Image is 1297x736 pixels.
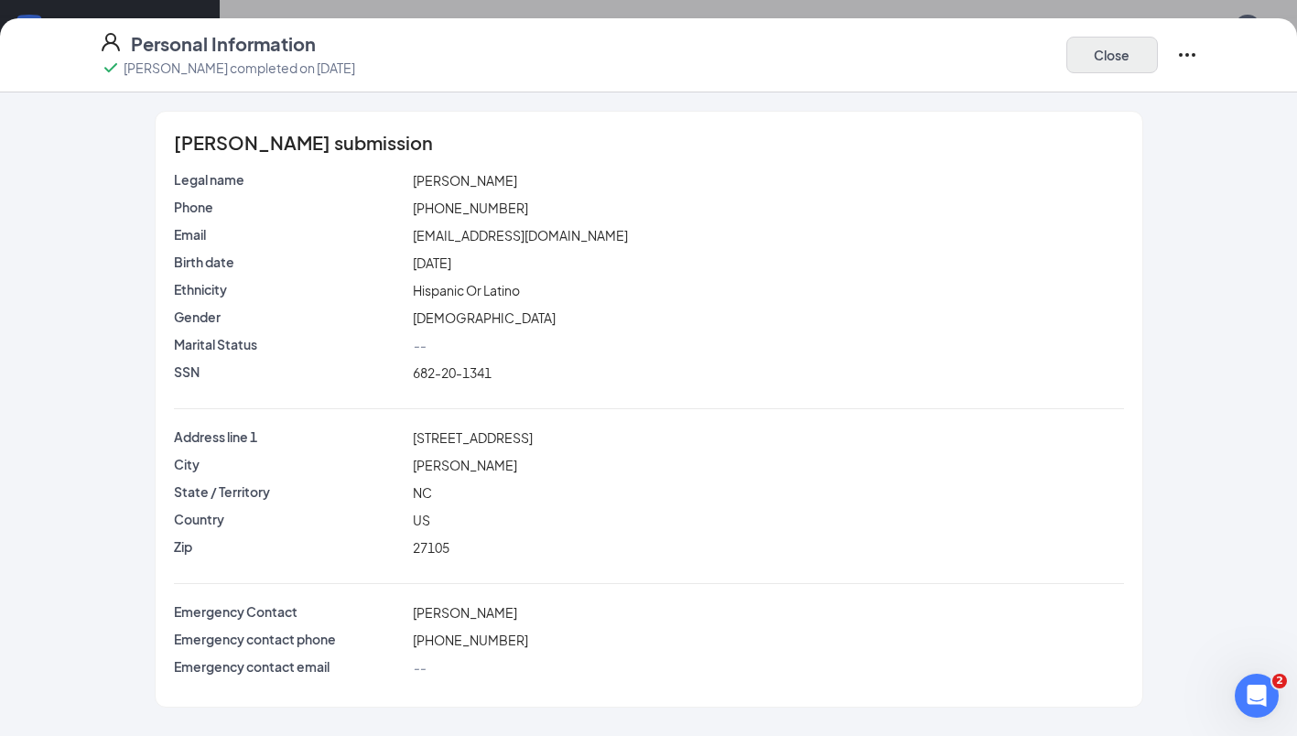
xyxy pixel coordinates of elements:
span: [PERSON_NAME] submission [174,134,433,152]
span: 682-20-1341 [413,364,492,381]
span: [EMAIL_ADDRESS][DOMAIN_NAME] [413,227,628,244]
button: Close [1066,37,1158,73]
svg: User [100,31,122,53]
p: Email [174,225,406,244]
span: [PHONE_NUMBER] [413,200,528,216]
p: Gender [174,308,406,326]
p: Legal name [174,170,406,189]
span: [PERSON_NAME] [413,172,517,189]
span: [STREET_ADDRESS] [413,429,533,446]
span: Hispanic Or Latino [413,282,520,298]
h4: Personal Information [131,31,316,57]
span: [DEMOGRAPHIC_DATA] [413,309,556,326]
span: [PHONE_NUMBER] [413,632,528,648]
iframe: Intercom live chat [1235,674,1279,718]
span: [PERSON_NAME] [413,604,517,621]
span: 27105 [413,539,449,556]
span: NC [413,484,432,501]
p: Country [174,510,406,528]
p: Ethnicity [174,280,406,298]
p: Emergency Contact [174,602,406,621]
span: 2 [1272,674,1287,688]
span: US [413,512,430,528]
p: SSN [174,363,406,381]
span: -- [413,337,426,353]
p: Emergency contact phone [174,630,406,648]
p: Emergency contact email [174,657,406,676]
p: Marital Status [174,335,406,353]
svg: Ellipses [1176,44,1198,66]
p: City [174,455,406,473]
p: Address line 1 [174,428,406,446]
p: Zip [174,537,406,556]
p: Phone [174,198,406,216]
span: [PERSON_NAME] [413,457,517,473]
p: Birth date [174,253,406,271]
p: [PERSON_NAME] completed on [DATE] [124,59,355,77]
p: State / Territory [174,482,406,501]
svg: Checkmark [100,57,122,79]
span: -- [413,659,426,676]
span: [DATE] [413,254,451,271]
